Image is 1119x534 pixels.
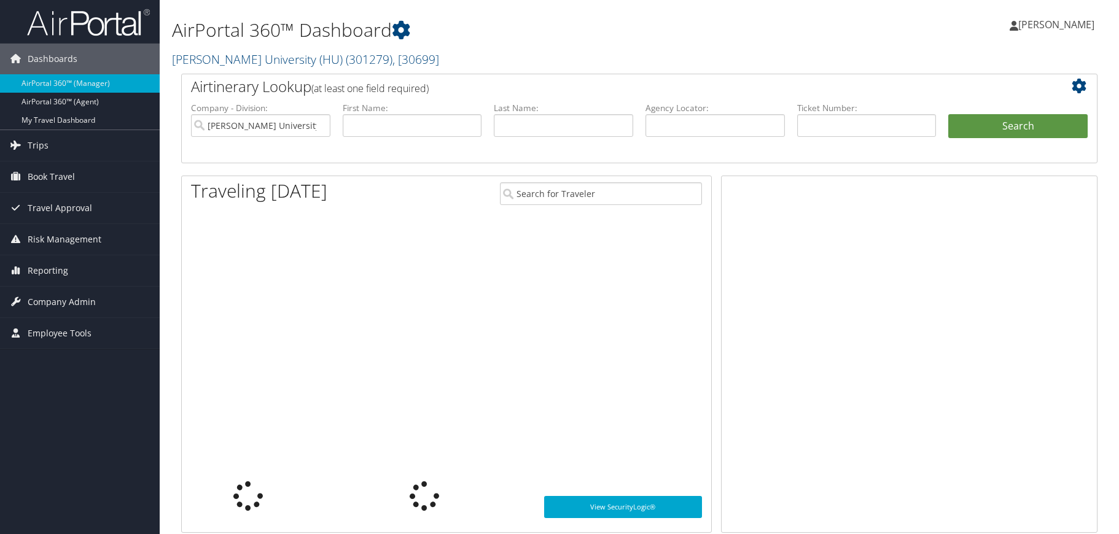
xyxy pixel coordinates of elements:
label: Last Name: [494,102,633,114]
span: , [ 30699 ] [392,51,439,68]
img: airportal-logo.png [27,8,150,37]
label: Agency Locator: [645,102,785,114]
h1: AirPortal 360™ Dashboard [172,17,795,43]
span: Dashboards [28,44,77,74]
a: [PERSON_NAME] [1010,6,1107,43]
span: [PERSON_NAME] [1018,18,1094,31]
span: ( 301279 ) [346,51,392,68]
span: Reporting [28,255,68,286]
h1: Traveling [DATE] [191,178,327,204]
span: Company Admin [28,287,96,317]
button: Search [948,114,1088,139]
span: Trips [28,130,49,161]
label: Company - Division: [191,102,330,114]
span: Book Travel [28,161,75,192]
label: Ticket Number: [797,102,937,114]
span: (at least one field required) [311,82,429,95]
input: Search for Traveler [500,182,702,205]
span: Risk Management [28,224,101,255]
a: [PERSON_NAME] University (HU) [172,51,439,68]
span: Employee Tools [28,318,92,349]
label: First Name: [343,102,482,114]
span: Travel Approval [28,193,92,223]
a: View SecurityLogic® [544,496,702,518]
h2: Airtinerary Lookup [191,76,1012,97]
